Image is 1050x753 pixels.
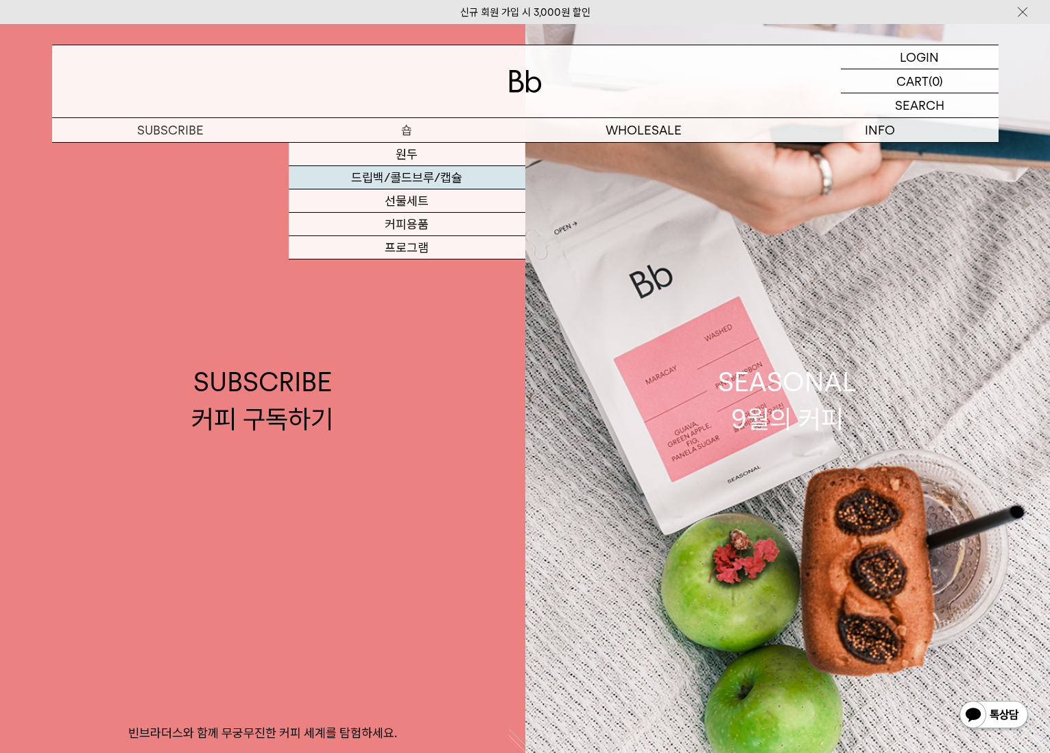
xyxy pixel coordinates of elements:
p: (0) [929,69,943,93]
div: SEASONAL 9월의 커피 [718,364,857,437]
p: INFO [762,118,999,142]
img: 카카오톡 채널 1:1 채팅 버튼 [958,699,1029,732]
a: 숍 [289,118,525,142]
p: LOGIN [900,45,939,69]
a: LOGIN [841,45,999,69]
a: 신규 회원 가입 시 3,000원 할인 [460,6,590,19]
img: 로고 [509,70,542,93]
a: 드립백/콜드브루/캡슐 [289,166,525,189]
p: SEARCH [895,93,944,117]
a: SUBSCRIBE [52,118,289,142]
p: WHOLESALE [525,118,762,142]
a: 프로그램 [289,236,525,259]
a: CART (0) [841,69,999,93]
a: 커피용품 [289,213,525,236]
div: SUBSCRIBE 커피 구독하기 [191,364,333,437]
a: 원두 [289,143,525,166]
a: 선물세트 [289,189,525,213]
p: CART [896,69,929,93]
